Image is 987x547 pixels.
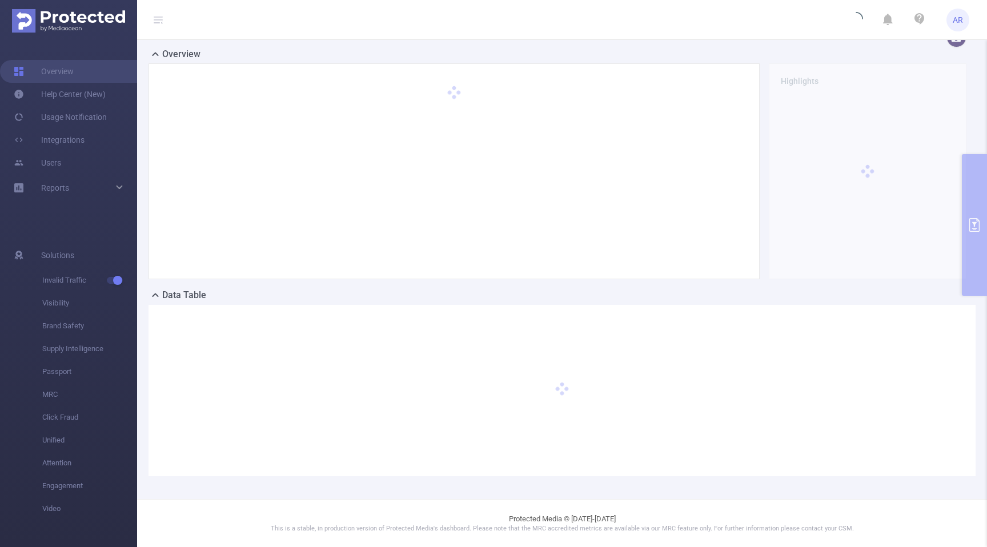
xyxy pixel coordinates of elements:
span: Video [42,497,137,520]
span: Invalid Traffic [42,269,137,292]
img: Protected Media [12,9,125,33]
a: Usage Notification [14,106,107,128]
a: Reports [41,176,69,199]
span: Brand Safety [42,315,137,337]
span: Supply Intelligence [42,337,137,360]
span: Attention [42,452,137,474]
i: icon: loading [849,12,863,28]
h2: Overview [162,47,200,61]
span: Reports [41,183,69,192]
span: Passport [42,360,137,383]
a: Help Center (New) [14,83,106,106]
span: Unified [42,429,137,452]
a: Overview [14,60,74,83]
span: Click Fraud [42,406,137,429]
a: Integrations [14,128,85,151]
span: Solutions [41,244,74,267]
p: This is a stable, in production version of Protected Media's dashboard. Please note that the MRC ... [166,524,958,534]
span: Engagement [42,474,137,497]
span: Visibility [42,292,137,315]
a: Users [14,151,61,174]
span: MRC [42,383,137,406]
span: AR [953,9,963,31]
h2: Data Table [162,288,206,302]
